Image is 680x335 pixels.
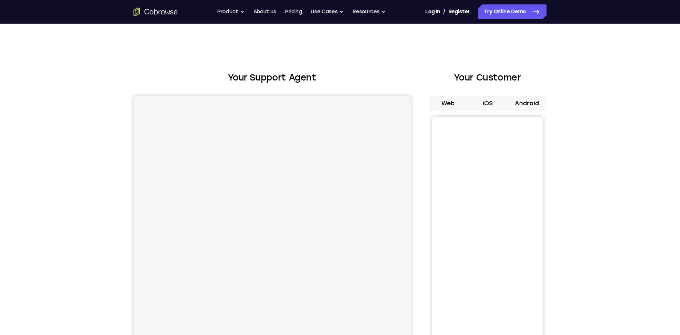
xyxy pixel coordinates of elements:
h2: Your Support Agent [133,71,411,84]
button: Android [507,96,547,111]
button: Product [217,4,244,19]
button: iOS [468,96,507,111]
a: Pricing [285,4,302,19]
h2: Your Customer [429,71,547,84]
a: Try Online Demo [478,4,547,19]
a: Log In [425,4,440,19]
button: Use Cases [310,4,344,19]
button: Web [429,96,468,111]
a: About us [253,4,276,19]
a: Go to the home page [133,7,178,16]
button: Resources [353,4,386,19]
a: Register [448,4,470,19]
span: / [443,7,445,16]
